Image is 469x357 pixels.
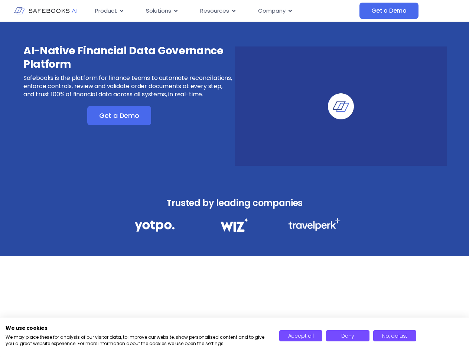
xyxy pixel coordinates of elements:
[89,4,359,18] nav: Menu
[6,325,268,331] h2: We use cookies
[279,330,323,341] button: Accept all cookies
[135,218,175,234] img: Financial Data Governance 1
[326,330,369,341] button: Deny all cookies
[288,218,341,231] img: Financial Data Governance 3
[146,7,171,15] span: Solutions
[373,330,417,341] button: Adjust cookie preferences
[288,332,314,340] span: Accept all
[23,74,234,99] p: Safebooks is the platform for finance teams to automate reconciliations, enforce controls, review...
[6,334,268,347] p: We may place these for analysis of our visitor data, to improve our website, show personalised co...
[95,7,117,15] span: Product
[87,106,151,125] a: Get a Demo
[200,7,229,15] span: Resources
[23,44,234,71] h3: AI-Native Financial Data Governance Platform
[118,196,351,210] h3: Trusted by leading companies
[258,7,286,15] span: Company
[359,3,418,19] a: Get a Demo
[382,332,407,340] span: No, adjust
[99,112,139,119] span: Get a Demo
[217,218,252,232] img: Financial Data Governance 2
[89,4,359,18] div: Menu Toggle
[341,332,354,340] span: Deny
[371,7,407,15] span: Get a Demo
